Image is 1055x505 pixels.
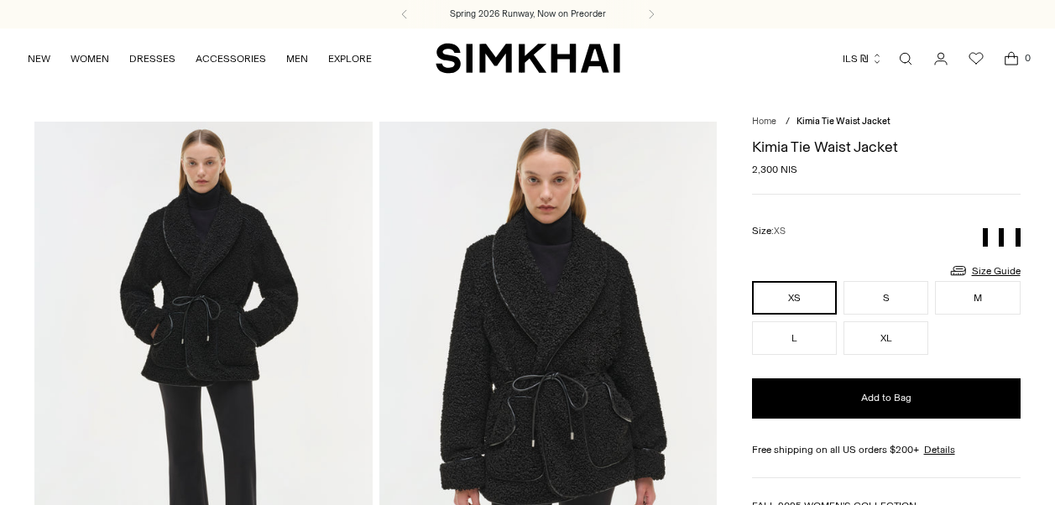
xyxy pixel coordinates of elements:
[889,42,922,75] a: Open search modal
[752,116,776,127] a: Home
[752,442,1021,457] div: Free shipping on all US orders $200+
[935,281,1020,315] button: M
[28,40,50,77] a: NEW
[752,321,837,355] button: L
[948,260,1021,281] a: Size Guide
[328,40,372,77] a: EXPLORE
[752,281,837,315] button: XS
[786,115,790,129] div: /
[752,223,786,239] label: Size:
[752,115,1021,129] nav: breadcrumbs
[752,162,797,177] span: 2,300 NIS
[959,42,993,75] a: Wishlist
[995,42,1028,75] a: Open cart modal
[843,40,883,77] button: ILS ₪
[286,40,308,77] a: MEN
[752,139,1021,154] h1: Kimia Tie Waist Jacket
[196,40,266,77] a: ACCESSORIES
[861,391,911,405] span: Add to Bag
[450,8,606,21] a: Spring 2026 Runway, Now on Preorder
[1020,50,1035,65] span: 0
[796,116,890,127] span: Kimia Tie Waist Jacket
[843,321,928,355] button: XL
[924,442,955,457] a: Details
[843,281,928,315] button: S
[924,42,958,75] a: Go to the account page
[71,40,109,77] a: WOMEN
[774,226,786,237] span: XS
[752,378,1021,419] button: Add to Bag
[436,42,620,75] a: SIMKHAI
[129,40,175,77] a: DRESSES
